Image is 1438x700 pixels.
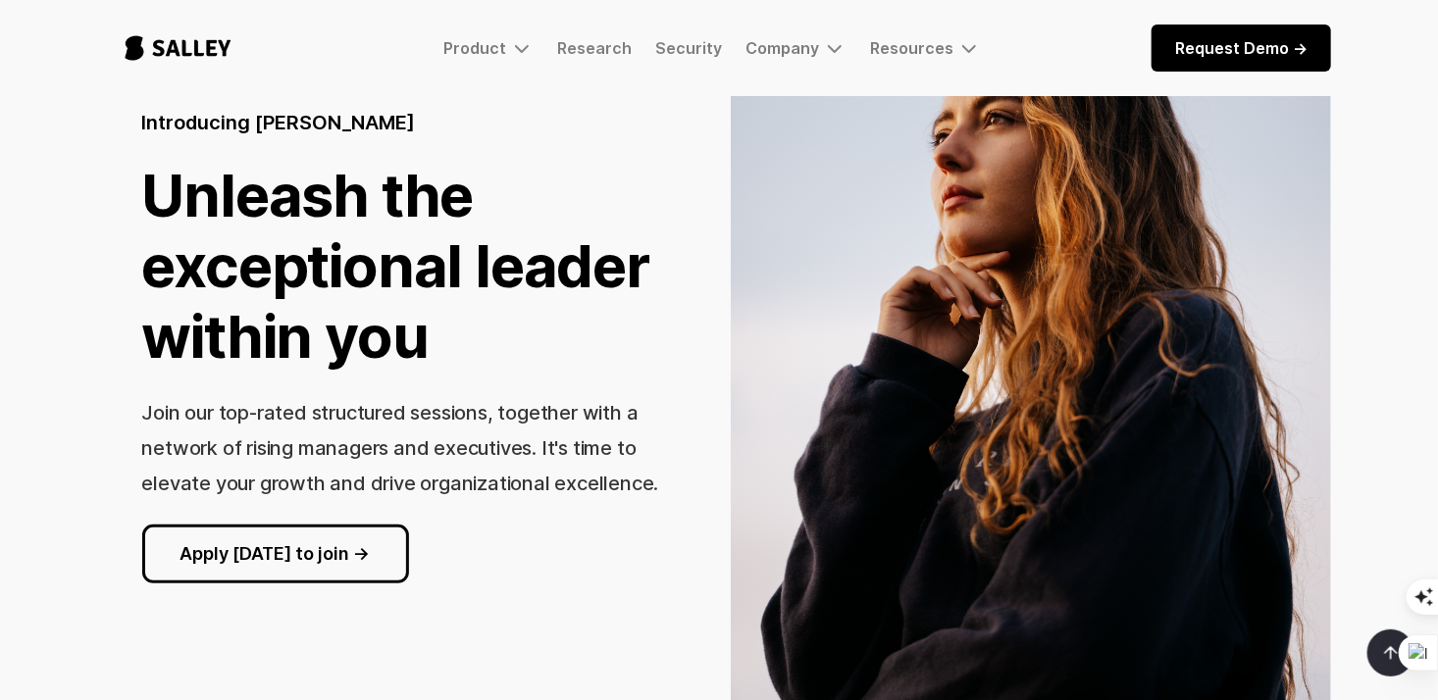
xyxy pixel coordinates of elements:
[142,109,416,136] h5: Introducing [PERSON_NAME]
[142,401,659,495] h3: Join our top-rated structured sessions, together with a network of rising managers and executives...
[870,38,953,58] div: Resources
[443,38,506,58] div: Product
[745,36,847,60] div: Company
[142,160,649,372] strong: Unleash the exceptional leader within you
[745,38,819,58] div: Company
[142,525,409,583] a: Apply [DATE] to join ->
[655,38,722,58] a: Security
[443,36,534,60] div: Product
[1152,25,1331,72] a: Request Demo ->
[870,36,981,60] div: Resources
[107,16,249,80] a: home
[557,38,632,58] a: Research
